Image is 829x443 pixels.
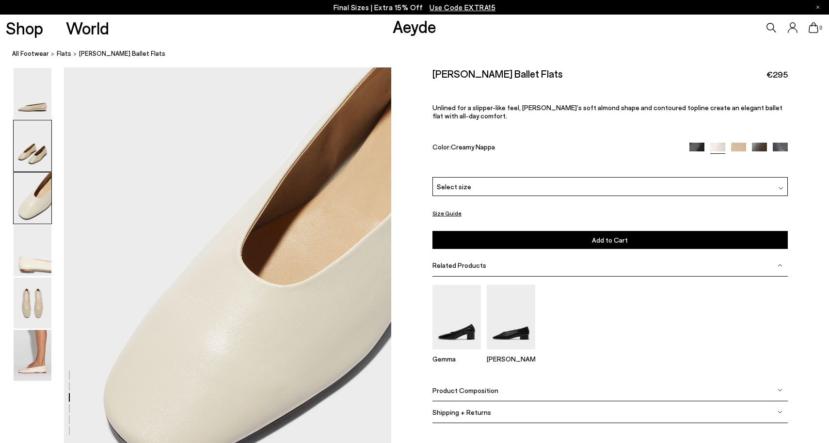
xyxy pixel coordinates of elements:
[14,330,51,381] img: Kirsten Ballet Flats - Image 6
[432,355,481,363] p: Gemma
[6,19,43,36] a: Shop
[818,25,823,31] span: 0
[432,231,787,249] button: Add to Cart
[778,263,782,268] img: svg%3E
[809,22,818,33] a: 0
[487,285,535,349] img: Delia Low-Heeled Ballet Pumps
[432,285,481,349] img: Gemma Block Heel Pumps
[14,278,51,328] img: Kirsten Ballet Flats - Image 5
[57,49,71,59] a: Flats
[14,120,51,171] img: Kirsten Ballet Flats - Image 2
[430,3,495,12] span: Navigate to /collections/ss25-final-sizes
[432,67,563,80] h2: [PERSON_NAME] Ballet Flats
[592,236,628,244] span: Add to Cart
[432,207,462,219] button: Size Guide
[334,1,496,14] p: Final Sizes | Extra 15% Off
[57,49,71,57] span: Flats
[779,186,783,191] img: svg%3E
[12,49,49,59] a: All Footwear
[79,49,165,59] span: [PERSON_NAME] Ballet Flats
[432,408,491,416] span: Shipping + Returns
[432,386,498,394] span: Product Composition
[66,19,109,36] a: World
[432,261,486,269] span: Related Products
[393,16,436,36] a: Aeyde
[487,355,535,363] p: [PERSON_NAME]
[778,388,782,393] img: svg%3E
[432,143,678,154] div: Color:
[14,225,51,276] img: Kirsten Ballet Flats - Image 4
[778,410,782,414] img: svg%3E
[14,173,51,224] img: Kirsten Ballet Flats - Image 3
[451,143,495,151] span: Creamy Nappa
[432,343,481,363] a: Gemma Block Heel Pumps Gemma
[14,68,51,119] img: Kirsten Ballet Flats - Image 1
[437,181,471,192] span: Select size
[432,103,782,120] span: Unlined for a slipper-like feel, [PERSON_NAME]’s soft almond shape and contoured topline create a...
[766,68,788,81] span: €295
[12,41,829,67] nav: breadcrumb
[487,343,535,363] a: Delia Low-Heeled Ballet Pumps [PERSON_NAME]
